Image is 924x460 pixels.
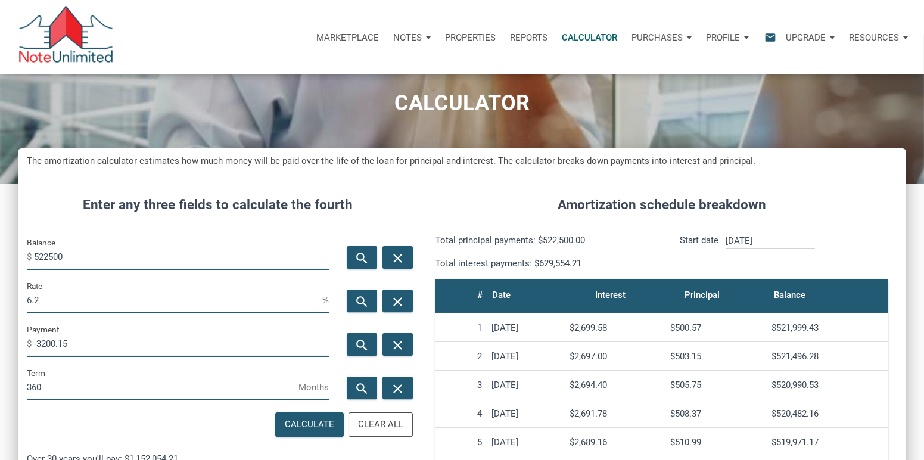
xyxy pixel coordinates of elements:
div: $505.75 [670,380,762,390]
div: $520,990.53 [771,380,883,390]
h4: Amortization schedule breakdown [427,195,897,215]
a: Calculator [555,20,624,55]
button: Notes [386,20,438,55]
label: Term [27,366,45,380]
input: Balance [34,243,329,270]
button: close [382,377,413,399]
h5: The amortization calculator estimates how much money will be paid over the life of the loan for p... [27,154,897,168]
i: close [390,381,405,396]
p: Notes [393,32,422,43]
i: close [390,294,405,309]
div: Interest [596,287,626,303]
p: Marketplace [316,32,379,43]
div: Date [492,287,511,303]
p: Total interest payments: $629,554.21 [435,256,653,271]
p: Total principal payments: $522,500.00 [435,233,653,247]
p: Reports [510,32,547,43]
div: $521,999.43 [771,322,883,333]
button: Reports [503,20,555,55]
i: search [355,337,369,352]
div: $2,694.40 [570,380,661,390]
i: search [355,294,369,309]
div: $503.15 [670,351,762,362]
h1: CALCULATOR [9,91,915,116]
div: [DATE] [491,437,560,447]
p: Properties [445,32,496,43]
div: [DATE] [491,408,560,419]
p: Upgrade [786,32,826,43]
i: close [390,337,405,352]
button: search [347,333,377,356]
div: $510.99 [670,437,762,447]
div: # [477,287,483,303]
button: search [347,377,377,399]
p: Resources [849,32,899,43]
label: Payment [27,322,59,337]
button: Marketplace [309,20,386,55]
input: Term [27,374,298,400]
div: Calculate [285,418,334,431]
button: Resources [842,20,915,55]
span: % [322,291,329,310]
h4: Enter any three fields to calculate the fourth [27,195,409,215]
div: $2,691.78 [570,408,661,419]
div: $520,482.16 [771,408,883,419]
div: 4 [440,408,482,419]
div: 3 [440,380,482,390]
div: $2,697.00 [570,351,661,362]
label: Rate [27,279,42,293]
div: [DATE] [491,322,560,333]
p: Calculator [562,32,617,43]
div: 1 [440,322,482,333]
p: Purchases [631,32,683,43]
span: $ [27,334,34,353]
div: $2,689.16 [570,437,661,447]
i: search [355,381,369,396]
div: $500.57 [670,322,762,333]
a: Properties [438,20,503,55]
button: search [347,246,377,269]
button: Purchases [624,20,699,55]
button: Upgrade [779,20,842,55]
img: NoteUnlimited [18,6,114,69]
button: close [382,333,413,356]
div: $519,971.17 [771,437,883,447]
div: [DATE] [491,351,560,362]
div: Balance [774,287,805,303]
div: $508.37 [670,408,762,419]
span: $ [27,247,34,266]
i: email [763,30,777,44]
button: close [382,290,413,312]
button: close [382,246,413,269]
label: Balance [27,235,55,250]
div: $521,496.28 [771,351,883,362]
p: Start date [680,233,718,271]
div: Principal [685,287,720,303]
button: search [347,290,377,312]
div: $2,699.58 [570,322,661,333]
button: Calculate [275,412,344,437]
div: Clear All [358,418,403,431]
i: search [355,250,369,265]
div: [DATE] [491,380,560,390]
i: close [390,250,405,265]
div: 2 [440,351,482,362]
button: email [755,20,779,55]
p: Profile [706,32,740,43]
div: 5 [440,437,482,447]
span: Months [298,378,329,397]
input: Rate [27,287,322,313]
input: Payment [34,330,329,357]
button: Clear All [349,412,413,437]
button: Profile [699,20,756,55]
